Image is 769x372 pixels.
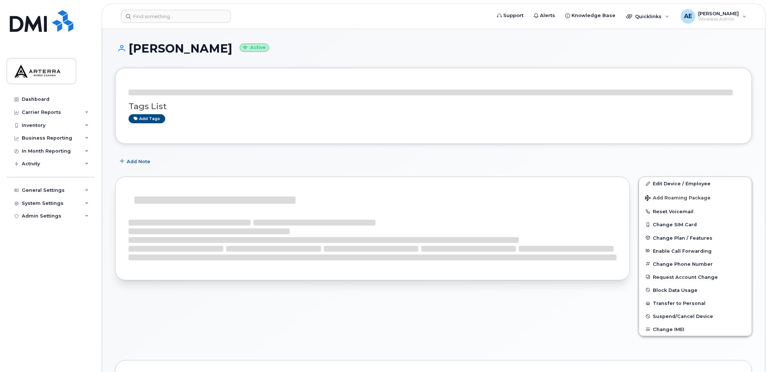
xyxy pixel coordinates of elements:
button: Request Account Change [639,270,752,284]
a: Add tags [129,114,165,123]
h1: [PERSON_NAME] [115,42,752,55]
button: Reset Voicemail [639,205,752,218]
h3: Tags List [129,102,739,111]
button: Change SIM Card [639,218,752,231]
button: Suspend/Cancel Device [639,310,752,323]
a: Edit Device / Employee [639,177,752,190]
button: Add Roaming Package [639,190,752,205]
small: Active [240,44,269,52]
button: Change Phone Number [639,257,752,270]
span: Add Roaming Package [645,195,711,202]
span: Suspend/Cancel Device [653,314,713,319]
span: Add Note [127,158,150,165]
button: Enable Call Forwarding [639,244,752,257]
button: Change IMEI [639,323,752,336]
span: Enable Call Forwarding [653,248,712,253]
button: Add Note [115,155,156,168]
button: Change Plan / Features [639,231,752,244]
span: Change Plan / Features [653,235,712,240]
button: Transfer to Personal [639,297,752,310]
button: Block Data Usage [639,284,752,297]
